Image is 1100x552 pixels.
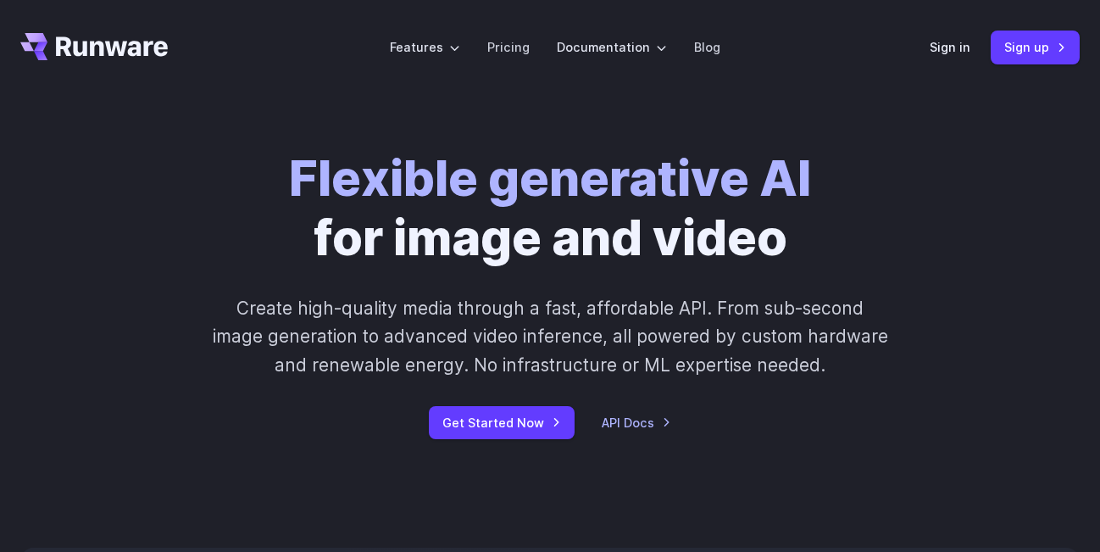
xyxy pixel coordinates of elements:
a: Sign up [991,31,1080,64]
a: Pricing [487,37,530,57]
label: Features [390,37,460,57]
a: Get Started Now [429,406,575,439]
a: API Docs [602,413,671,432]
h1: for image and video [289,149,811,267]
p: Create high-quality media through a fast, affordable API. From sub-second image generation to adv... [211,294,889,379]
label: Documentation [557,37,667,57]
a: Sign in [930,37,970,57]
a: Go to / [20,33,168,60]
strong: Flexible generative AI [289,148,811,208]
a: Blog [694,37,720,57]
